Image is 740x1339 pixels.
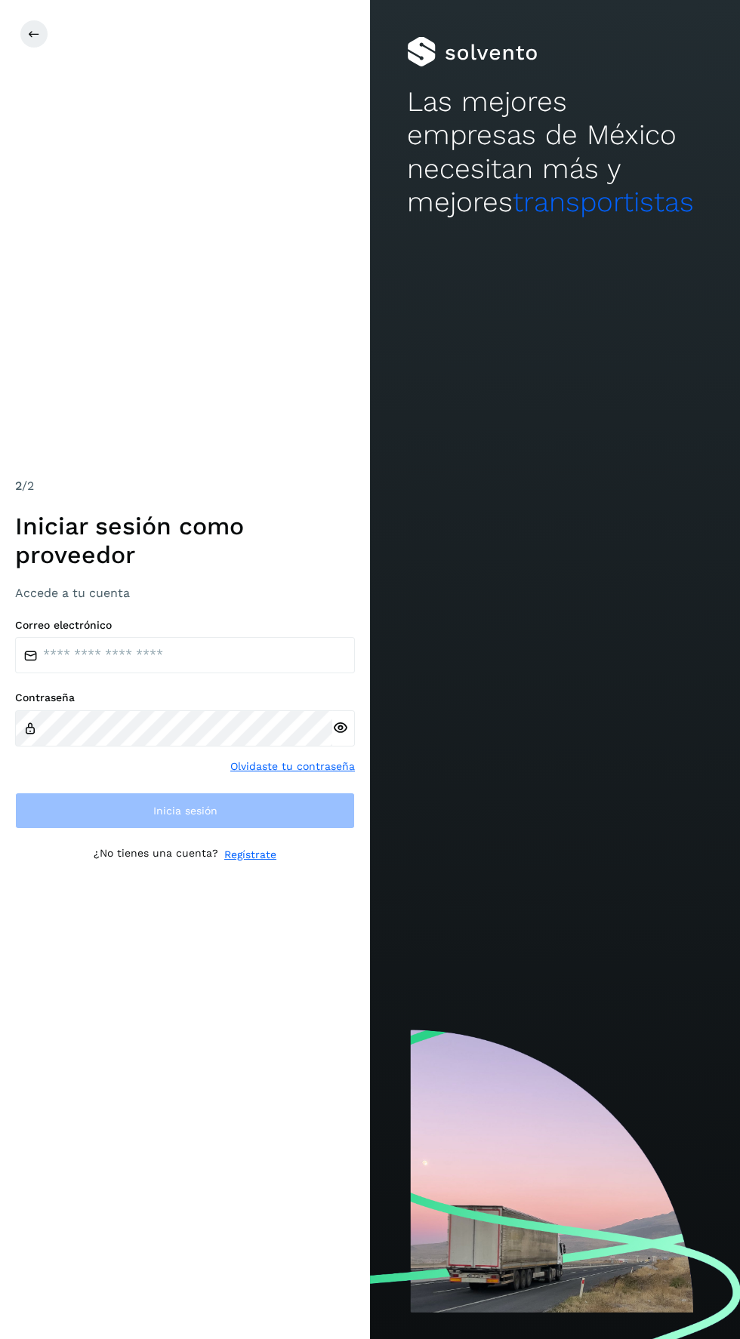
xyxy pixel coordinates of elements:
[153,805,217,816] span: Inicia sesión
[407,85,703,220] h2: Las mejores empresas de México necesitan más y mejores
[15,619,355,632] label: Correo electrónico
[513,186,694,218] span: transportistas
[230,759,355,774] a: Olvidaste tu contraseña
[94,847,218,863] p: ¿No tienes una cuenta?
[15,586,355,600] h3: Accede a tu cuenta
[15,793,355,829] button: Inicia sesión
[15,477,355,495] div: /2
[15,512,355,570] h1: Iniciar sesión como proveedor
[224,847,276,863] a: Regístrate
[15,479,22,493] span: 2
[15,691,355,704] label: Contraseña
